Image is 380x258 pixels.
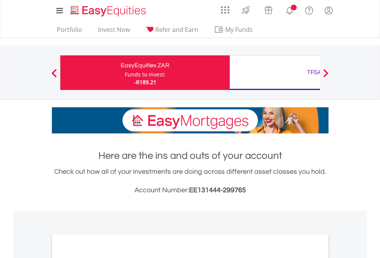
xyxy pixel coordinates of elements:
[262,4,275,16] img: vouchers-v2.svg
[95,26,133,38] a: Invest Now
[155,25,198,34] span: Refer and Earn
[134,78,156,86] span: -R189.21
[257,2,280,16] a: Vouchers
[189,186,246,194] span: EE131444-299765
[46,73,62,80] button: Previous
[239,4,252,16] img: thrive-v2.svg
[221,6,229,14] img: grid-menu-icon.svg
[52,149,329,163] h1: Here are the ins and outs of your account
[280,2,299,17] a: Notifications
[69,5,149,17] img: EasyEquities_Logo.png
[299,2,319,17] a: FAQ's and Support
[52,185,329,196] h3: Account Number:
[67,2,149,17] a: Home page
[54,26,85,38] a: Portfolio
[319,2,339,19] a: My Profile
[318,73,334,80] button: Next
[216,2,234,14] a: AppsGrid
[65,60,225,71] div: EasyEquities ZAR
[214,25,264,35] span: My Funds
[143,26,201,38] a: Refer and Earn
[125,71,166,78] div: Funds to invest:
[52,166,329,196] div: Check out how all of your investments are doing across different asset classes you hold.
[52,107,329,133] img: EasyMortage Promotion Banner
